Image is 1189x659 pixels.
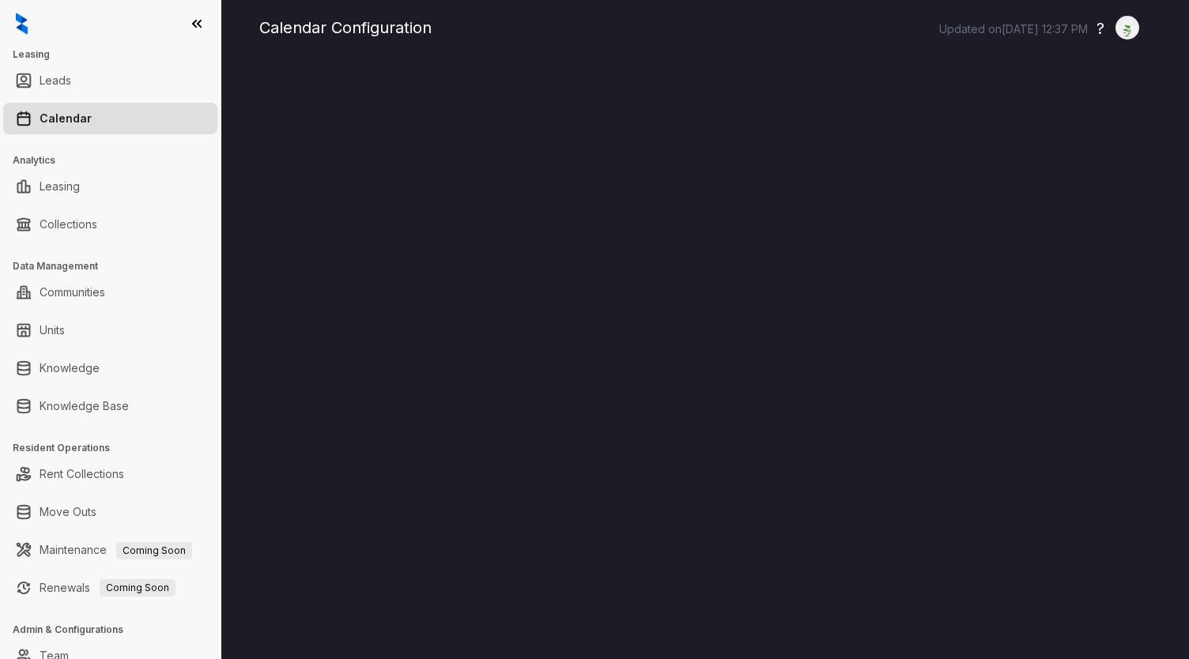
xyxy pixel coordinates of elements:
li: Leasing [3,171,217,202]
h3: Resident Operations [13,441,221,455]
a: Units [40,314,65,346]
a: Leasing [40,171,80,202]
li: Leads [3,65,217,96]
li: Collections [3,209,217,240]
h3: Data Management [13,259,221,273]
a: Leads [40,65,71,96]
li: Calendar [3,103,217,134]
li: Maintenance [3,534,217,566]
iframe: retool [259,63,1151,659]
h3: Leasing [13,47,221,62]
a: Calendar [40,103,92,134]
li: Move Outs [3,496,217,528]
img: UserAvatar [1116,20,1138,36]
p: Updated on [DATE] 12:37 PM [939,21,1088,37]
img: logo [16,13,28,35]
a: Collections [40,209,97,240]
h3: Analytics [13,153,221,168]
span: Coming Soon [116,542,192,559]
li: Knowledge [3,352,217,384]
li: Rent Collections [3,458,217,490]
li: Units [3,314,217,346]
a: Knowledge [40,352,100,384]
div: Calendar Configuration [259,16,1151,40]
a: Rent Collections [40,458,124,490]
li: Renewals [3,572,217,604]
a: Move Outs [40,496,96,528]
li: Knowledge Base [3,390,217,422]
button: ? [1097,17,1104,40]
li: Communities [3,277,217,308]
a: Communities [40,277,105,308]
a: Knowledge Base [40,390,129,422]
span: Coming Soon [100,579,176,597]
a: RenewalsComing Soon [40,572,176,604]
h3: Admin & Configurations [13,623,221,637]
